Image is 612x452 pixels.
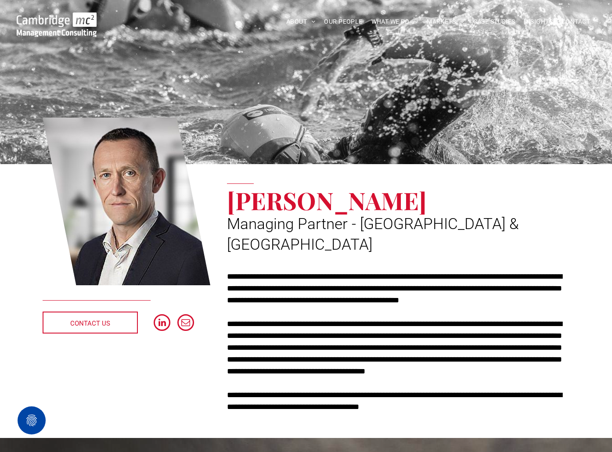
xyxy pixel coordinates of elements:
a: ABOUT [282,15,320,29]
a: MARKETS [422,15,468,29]
a: CONTACT US [43,312,138,334]
span: [PERSON_NAME] [227,184,427,216]
a: WHAT WE DO [367,15,423,29]
a: email [177,314,194,333]
a: CONTACT [557,15,594,29]
a: INSIGHTS [520,15,557,29]
a: Your Business Transformed | Cambridge Management Consulting [17,14,97,23]
a: Jason Jennings | Managing Partner - UK & Ireland [43,116,210,287]
a: CASE STUDIES [469,15,520,29]
a: linkedin [154,314,170,333]
a: OUR PEOPLE [320,15,367,29]
span: CONTACT US [70,312,110,334]
span: Managing Partner - [GEOGRAPHIC_DATA] & [GEOGRAPHIC_DATA] [227,215,519,254]
img: Go to Homepage [17,12,97,37]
